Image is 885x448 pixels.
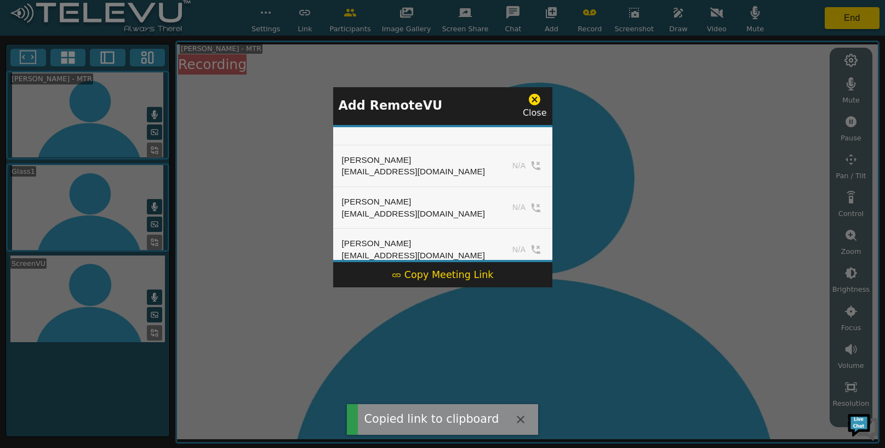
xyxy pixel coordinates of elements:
div: [PERSON_NAME] [342,196,486,208]
span: We're online! [64,138,151,249]
textarea: Type your message and hit 'Enter' [5,299,209,338]
div: [PERSON_NAME] [342,154,486,166]
img: d_736959983_company_1615157101543_736959983 [19,51,46,78]
p: Add RemoteVU [339,97,443,115]
div: Close [523,93,547,120]
div: [EMAIL_ADDRESS][DOMAIN_NAME] [342,166,486,178]
img: Chat Widget [847,410,880,443]
div: Copied link to clipboard [364,411,499,428]
div: Copy Meeting Link [392,268,494,282]
div: [EMAIL_ADDRESS][DOMAIN_NAME] [342,249,486,262]
div: [PERSON_NAME] [342,237,486,249]
div: [EMAIL_ADDRESS][DOMAIN_NAME] [342,208,486,220]
div: Minimize live chat window [180,5,206,32]
div: Chat with us now [57,58,184,72]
